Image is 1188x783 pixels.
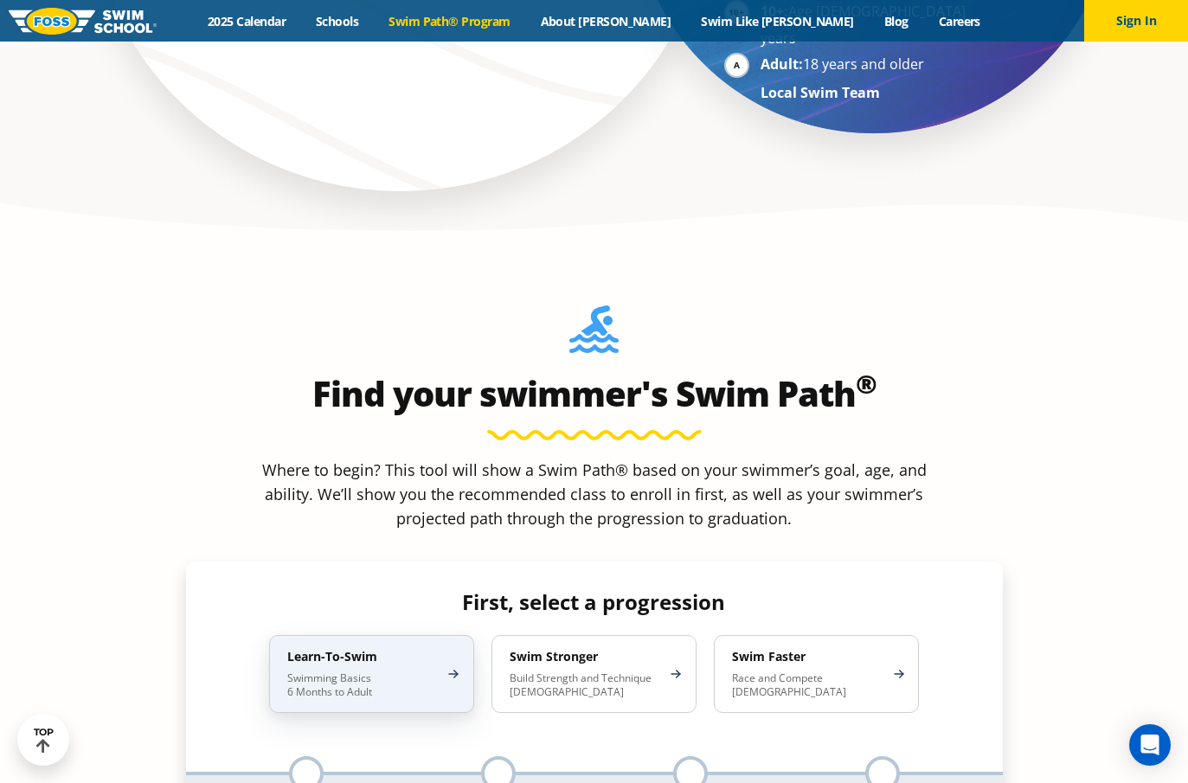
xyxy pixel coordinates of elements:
[186,373,1003,414] h2: Find your swimmer's Swim Path
[9,8,157,35] img: FOSS Swim School Logo
[923,13,995,29] a: Careers
[510,671,661,699] p: Build Strength and Technique [DEMOGRAPHIC_DATA]
[569,305,619,364] img: Foss-Location-Swimming-Pool-Person.svg
[761,55,803,74] strong: Adult:
[193,13,301,29] a: 2025 Calendar
[525,13,686,29] a: About [PERSON_NAME]
[301,13,374,29] a: Schools
[34,727,54,754] div: TOP
[869,13,923,29] a: Blog
[732,671,883,699] p: Race and Compete [DEMOGRAPHIC_DATA]
[287,649,439,664] h4: Learn-To-Swim
[287,671,439,699] p: Swimming Basics 6 Months to Adult
[255,590,933,614] h4: First, select a progression
[1129,724,1171,766] div: Open Intercom Messenger
[686,13,870,29] a: Swim Like [PERSON_NAME]
[761,83,880,102] strong: Local Swim Team
[732,649,883,664] h4: Swim Faster
[510,649,661,664] h4: Swim Stronger
[255,458,934,530] p: Where to begin? This tool will show a Swim Path® based on your swimmer’s goal, age, and ability. ...
[374,13,525,29] a: Swim Path® Program
[761,52,973,79] li: 18 years and older
[856,366,877,401] sup: ®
